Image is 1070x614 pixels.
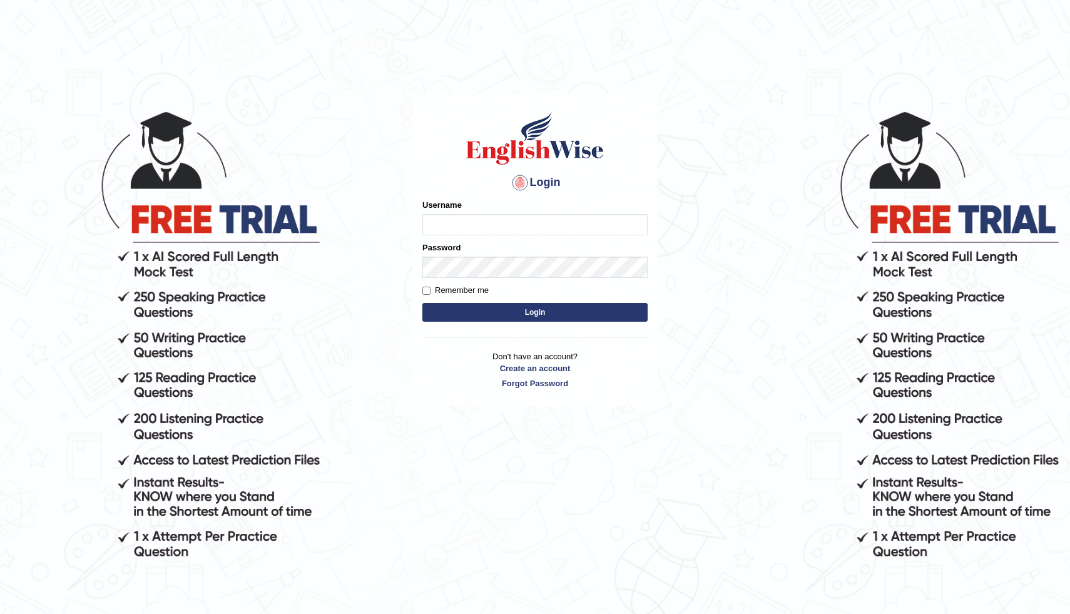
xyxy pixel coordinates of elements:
[422,173,648,193] h4: Login
[422,284,489,297] label: Remember me
[422,377,648,389] a: Forgot Password
[422,303,648,322] button: Login
[422,362,648,374] a: Create an account
[464,110,606,166] img: Logo of English Wise sign in for intelligent practice with AI
[422,242,461,253] label: Password
[422,199,462,211] label: Username
[422,350,648,389] p: Don't have an account?
[422,287,431,295] input: Remember me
